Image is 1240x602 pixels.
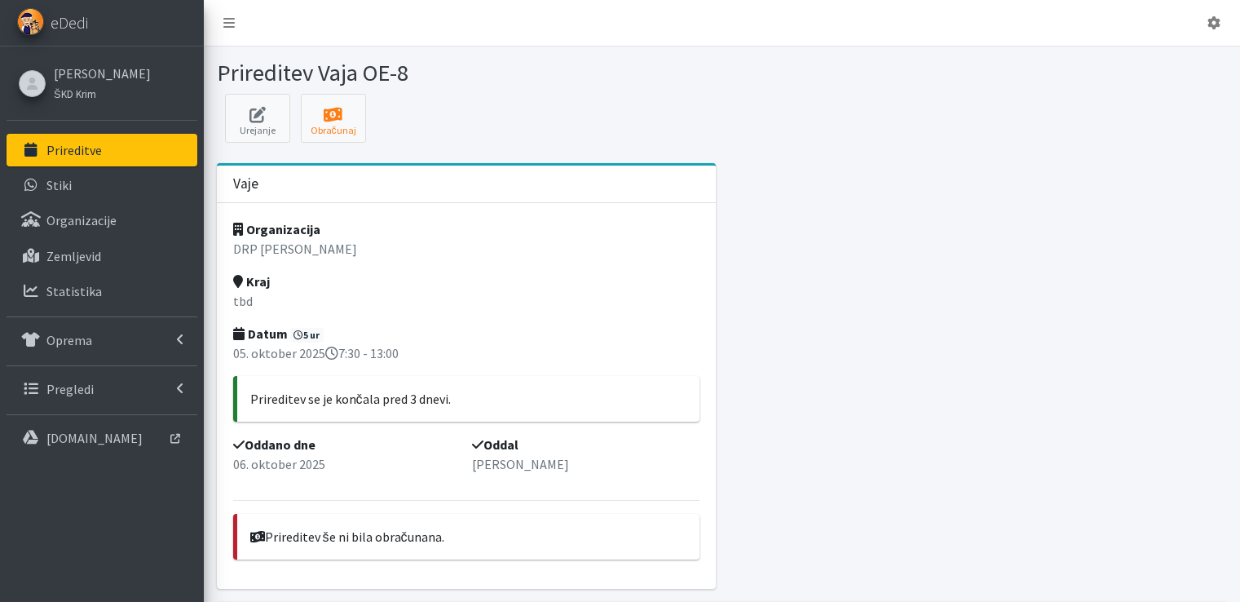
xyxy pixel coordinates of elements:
a: Statistika [7,275,197,308]
p: Prireditev se je končala pred 3 dnevi. [250,389,687,409]
img: eDedi [17,8,44,35]
a: Urejanje [225,94,290,143]
a: Oprema [7,324,197,356]
small: ŠKD Krim [54,87,96,100]
p: Prireditev še ni bila obračunana. [250,527,687,547]
a: Pregledi [7,373,197,405]
p: 06. oktober 2025 [233,454,461,474]
p: Prireditve [46,142,102,158]
a: Stiki [7,169,197,201]
p: Oprema [46,332,92,348]
p: Zemljevid [46,248,101,264]
a: [DOMAIN_NAME] [7,422,197,454]
span: 5 ur [290,328,324,343]
p: Stiki [46,177,72,193]
h1: Prireditev Vaja OE-8 [217,59,717,87]
a: ŠKD Krim [54,83,151,103]
p: tbd [233,291,700,311]
p: Organizacije [46,212,117,228]
a: Prireditve [7,134,197,166]
p: [PERSON_NAME] [472,454,699,474]
strong: Oddal [472,436,519,453]
strong: Oddano dne [233,436,316,453]
strong: Organizacija [233,221,320,237]
p: DRP [PERSON_NAME] [233,239,700,259]
strong: Kraj [233,273,270,290]
span: eDedi [51,11,88,35]
h3: Vaje [233,175,258,193]
p: Pregledi [46,381,94,397]
a: [PERSON_NAME] [54,64,151,83]
a: Zemljevid [7,240,197,272]
p: [DOMAIN_NAME] [46,430,143,446]
p: Statistika [46,283,102,299]
a: Organizacije [7,204,197,237]
button: Obračunaj [301,94,366,143]
p: 05. oktober 2025 7:30 - 13:00 [233,343,700,363]
strong: Datum [233,325,288,342]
